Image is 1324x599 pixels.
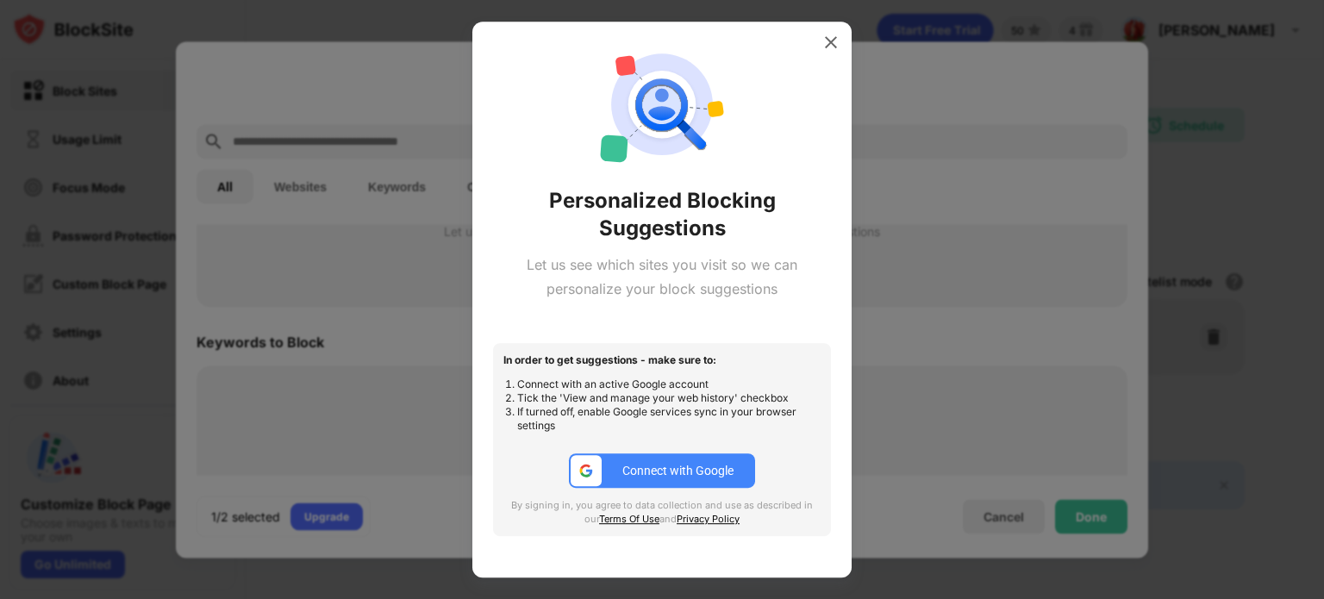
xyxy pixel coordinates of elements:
[578,463,594,478] img: google-ic
[503,353,821,367] div: In order to get suggestions - make sure to:
[493,187,831,242] div: Personalized Blocking Suggestions
[511,499,813,525] span: By signing in, you agree to data collection and use as described in our
[622,464,734,477] div: Connect with Google
[517,391,821,405] li: Tick the 'View and manage your web history' checkbox
[600,42,724,166] img: personal-suggestions.svg
[599,513,659,525] a: Terms Of Use
[517,377,821,391] li: Connect with an active Google account
[517,405,821,433] li: If turned off, enable Google services sync in your browser settings
[569,453,755,488] button: google-icConnect with Google
[677,513,740,525] a: Privacy Policy
[659,513,677,525] span: and
[493,253,831,303] div: Let us see which sites you visit so we can personalize your block suggestions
